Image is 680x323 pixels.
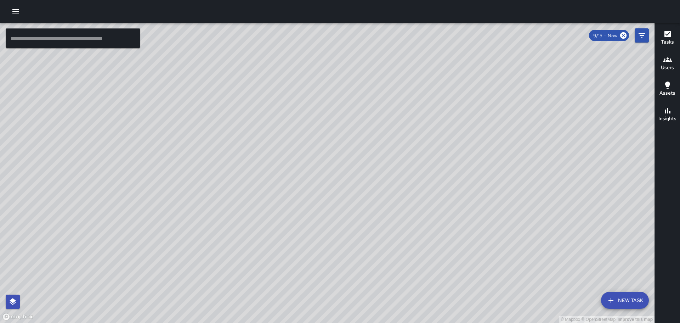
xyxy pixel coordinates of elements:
span: 9/15 — Now [589,33,622,39]
button: Filters [635,28,649,43]
h6: Users [661,64,674,72]
h6: Tasks [661,38,674,46]
div: 9/15 — Now [589,30,629,41]
button: Tasks [655,26,680,51]
button: New Task [601,292,649,309]
button: Users [655,51,680,77]
h6: Assets [659,89,675,97]
button: Insights [655,102,680,128]
h6: Insights [658,115,676,123]
button: Assets [655,77,680,102]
